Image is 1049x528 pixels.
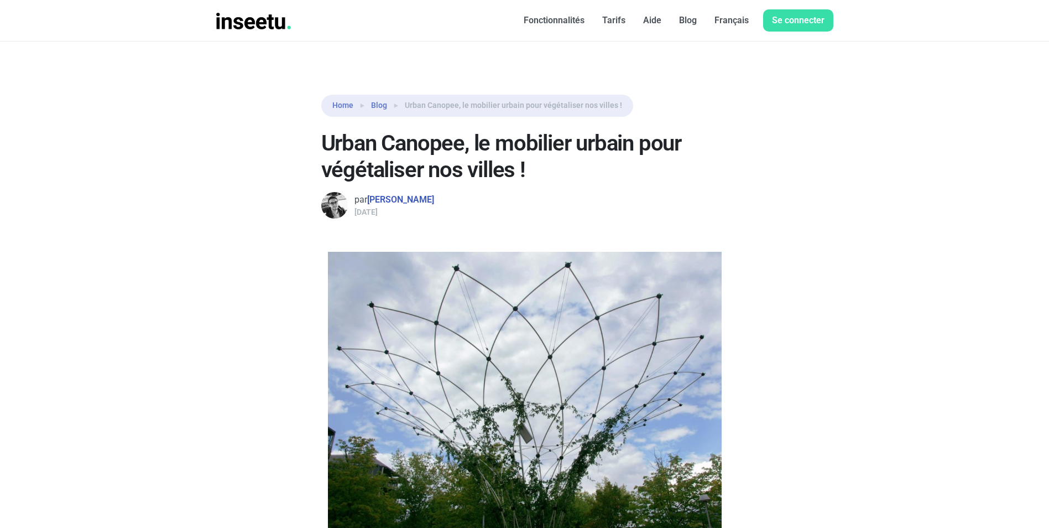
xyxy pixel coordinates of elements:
[515,9,593,32] a: Fonctionnalités
[634,9,670,32] a: Aide
[602,15,625,25] font: Tarifs
[321,130,728,183] h1: Urban Canopee, le mobilier urbain pour végétaliser nos villes !
[367,194,434,205] a: [PERSON_NAME]
[643,15,661,25] font: Aide
[706,9,758,32] a: Français
[524,15,584,25] font: Fonctionnalités
[371,100,387,111] a: Blog
[216,13,291,29] img: INSEETU
[354,193,434,206] div: par
[670,9,706,32] a: Blog
[772,15,824,25] font: Se connecter
[332,100,353,111] a: Home
[321,95,633,117] nav: breadcrumb
[387,99,622,112] li: Urban Canopee, le mobilier urbain pour végétaliser nos villes !
[593,9,634,32] a: Tarifs
[679,15,697,25] font: Blog
[763,9,833,32] a: Se connecter
[354,206,434,218] div: [DATE]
